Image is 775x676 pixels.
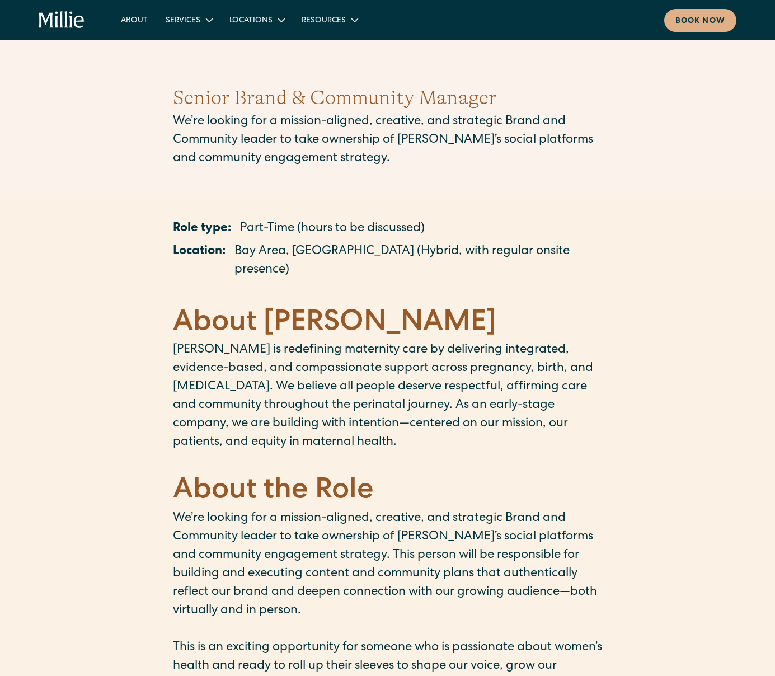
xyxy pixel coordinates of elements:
[173,113,603,168] p: We’re looking for a mission-aligned, creative, and strategic Brand and Community leader to take o...
[112,11,157,29] a: About
[229,15,273,27] div: Locations
[173,510,603,621] p: We’re looking for a mission-aligned, creative, and strategic Brand and Community leader to take o...
[166,15,200,27] div: Services
[173,284,603,303] p: ‍
[157,11,220,29] div: Services
[675,16,725,27] div: Book now
[173,452,603,471] p: ‍
[293,11,366,29] div: Resources
[173,341,603,452] p: [PERSON_NAME] is redefining maternity care by delivering integrated, evidence-based, and compassi...
[39,11,84,29] a: home
[173,243,226,280] p: Location:
[173,83,603,113] h1: Senior Brand & Community Manager
[220,11,293,29] div: Locations
[173,309,496,339] strong: About [PERSON_NAME]
[234,243,603,280] p: Bay Area, [GEOGRAPHIC_DATA] (Hybrid, with regular onsite presence)
[302,15,346,27] div: Resources
[173,477,374,506] strong: About the Role
[173,220,231,238] p: Role type:
[664,9,736,32] a: Book now
[240,220,425,238] p: Part-Time (hours to be discussed)
[173,621,603,639] p: ‍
